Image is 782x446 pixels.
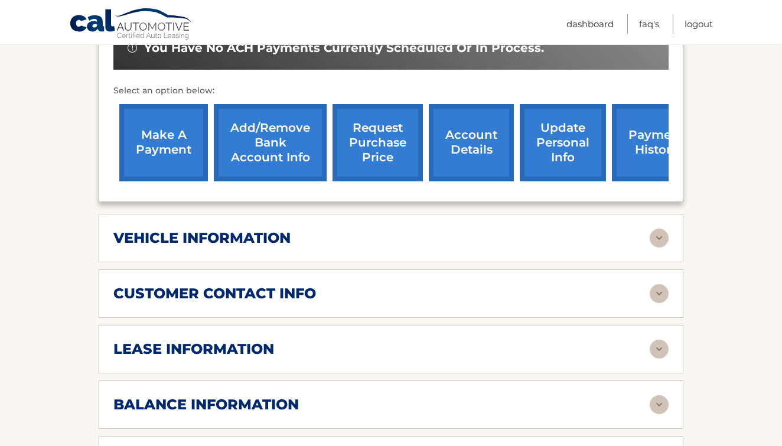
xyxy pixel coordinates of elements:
[113,396,299,414] h2: balance information
[144,41,544,56] span: You have no ACH payments currently scheduled or in process.
[69,8,193,42] a: Cal Automotive
[520,104,606,181] a: update personal info
[685,14,713,34] a: Logout
[128,43,137,53] img: alert-white.svg
[333,104,423,181] a: request purchase price
[650,284,669,303] img: accordion-rest.svg
[429,104,514,181] a: account details
[639,14,659,34] a: FAQ's
[113,285,316,302] h2: customer contact info
[650,229,669,248] img: accordion-rest.svg
[566,14,614,34] a: Dashboard
[650,340,669,359] img: accordion-rest.svg
[113,84,669,98] p: Select an option below:
[119,104,208,181] a: make a payment
[612,104,700,181] a: payment history
[650,395,669,414] img: accordion-rest.svg
[113,340,274,358] h2: lease information
[214,104,327,181] a: Add/Remove bank account info
[113,229,291,247] h2: vehicle information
